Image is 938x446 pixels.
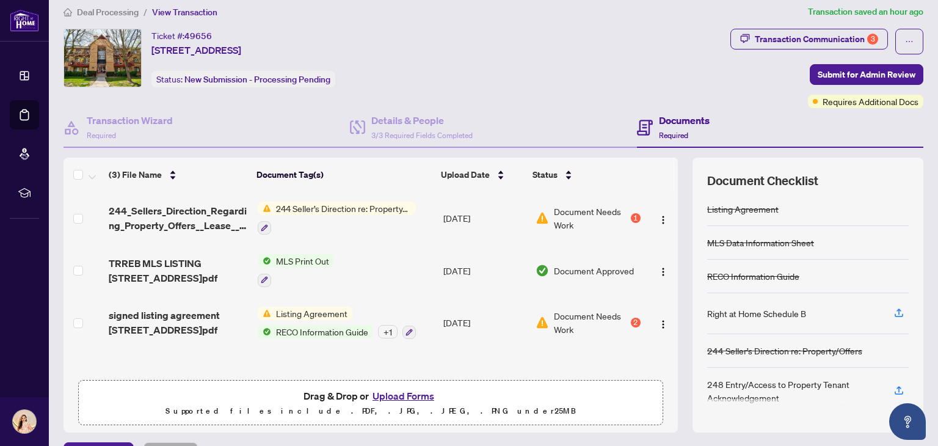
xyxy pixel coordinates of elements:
[653,313,673,332] button: Logo
[184,31,212,42] span: 49656
[438,297,531,349] td: [DATE]
[144,5,147,19] li: /
[823,95,918,108] span: Requires Additional Docs
[554,264,634,277] span: Document Approved
[371,131,473,140] span: 3/3 Required Fields Completed
[441,168,490,181] span: Upload Date
[271,202,416,215] span: 244 Seller’s Direction re: Property/Offers
[818,65,915,84] span: Submit for Admin Review
[79,381,663,426] span: Drag & Drop orUpload FormsSupported files include .PDF, .JPG, .JPEG, .PNG under25MB
[86,404,655,419] p: Supported files include .PDF, .JPG, .JPEG, .PNG under 25 MB
[109,256,247,285] span: TRREB MLS LISTING [STREET_ADDRESS]pdf
[707,236,814,249] div: MLS Data Information Sheet
[87,131,116,140] span: Required
[658,267,668,277] img: Logo
[258,202,271,215] img: Status Icon
[77,7,139,18] span: Deal Processing
[436,158,527,192] th: Upload Date
[808,5,923,19] article: Transaction saved an hour ago
[151,43,241,57] span: [STREET_ADDRESS]
[109,308,247,337] span: signed listing agreement [STREET_ADDRESS]pdf
[536,211,549,225] img: Document Status
[658,320,668,329] img: Logo
[10,9,39,32] img: logo
[536,316,549,329] img: Document Status
[64,8,72,16] span: home
[867,34,878,45] div: 3
[659,113,710,128] h4: Documents
[438,244,531,297] td: [DATE]
[707,269,799,283] div: RECO Information Guide
[109,168,162,181] span: (3) File Name
[271,325,373,338] span: RECO Information Guide
[151,29,212,43] div: Ticket #:
[258,202,416,235] button: Status Icon244 Seller’s Direction re: Property/Offers
[707,344,862,357] div: 244 Seller’s Direction re: Property/Offers
[653,208,673,228] button: Logo
[653,261,673,280] button: Logo
[258,307,271,320] img: Status Icon
[631,318,641,327] div: 2
[104,158,252,192] th: (3) File Name
[707,172,818,189] span: Document Checklist
[554,309,628,336] span: Document Needs Work
[87,113,173,128] h4: Transaction Wizard
[533,168,558,181] span: Status
[371,113,473,128] h4: Details & People
[658,215,668,225] img: Logo
[755,29,878,49] div: Transaction Communication
[707,202,779,216] div: Listing Agreement
[271,307,352,320] span: Listing Agreement
[707,378,879,404] div: 248 Entry/Access to Property Tenant Acknowledgement
[271,254,334,268] span: MLS Print Out
[258,325,271,338] img: Status Icon
[554,205,628,232] span: Document Needs Work
[810,64,923,85] button: Submit for Admin Review
[64,29,141,87] img: IMG-W12356453_1.jpg
[905,37,914,46] span: ellipsis
[109,203,247,233] span: 244_Sellers_Direction_Regarding_Property_Offers__Lease__-_PropTx.pdf
[889,403,926,440] button: Open asap
[304,388,438,404] span: Drag & Drop or
[151,71,335,87] div: Status:
[369,388,438,404] button: Upload Forms
[152,7,217,18] span: View Transaction
[258,254,271,268] img: Status Icon
[631,213,641,223] div: 1
[528,158,642,192] th: Status
[184,74,330,85] span: New Submission - Processing Pending
[252,158,437,192] th: Document Tag(s)
[438,192,531,244] td: [DATE]
[258,307,416,340] button: Status IconListing AgreementStatus IconRECO Information Guide+1
[659,131,688,140] span: Required
[536,264,549,277] img: Document Status
[258,254,334,287] button: Status IconMLS Print Out
[378,325,398,338] div: + 1
[13,410,36,433] img: Profile Icon
[730,29,888,49] button: Transaction Communication3
[707,307,806,320] div: Right at Home Schedule B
